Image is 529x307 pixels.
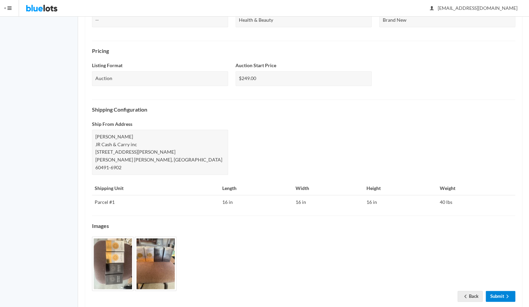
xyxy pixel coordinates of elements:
ion-icon: person [428,5,435,12]
img: b0465853-4aa4-447d-a37a-2884321e2cd0-1759802381.jpg [92,236,134,291]
label: Listing Format [92,62,122,70]
div: Health & Beauty [235,13,372,27]
span: [EMAIL_ADDRESS][DOMAIN_NAME] [430,5,517,11]
ion-icon: arrow forward [504,293,511,300]
label: Ship From Address [92,120,132,128]
th: Shipping Unit [92,181,220,195]
label: Auction Start Price [235,62,276,70]
img: f5097251-a12d-4976-b225-87af0b0a0513-1759802385.jpg [135,236,176,291]
h4: Pricing [92,48,515,54]
div: Auction [92,71,228,86]
th: Weight [437,181,515,195]
a: arrow backBack [457,291,483,301]
h4: Images [92,223,515,229]
td: Parcel #1 [92,195,220,209]
div: $249.00 [235,71,372,86]
div: [PERSON_NAME] JR Cash & Carry inc [STREET_ADDRESS][PERSON_NAME] [PERSON_NAME] [PERSON_NAME], [GEO... [92,130,228,175]
div: -- [92,13,228,27]
td: 40 lbs [437,195,515,209]
h4: Shipping Configuration [92,107,515,113]
th: Height [363,181,437,195]
td: 16 in [220,195,293,209]
td: 16 in [363,195,437,209]
a: Submitarrow forward [486,291,515,301]
th: Length [220,181,293,195]
td: 16 in [293,195,363,209]
div: Brand New [379,13,515,27]
th: Width [293,181,363,195]
ion-icon: arrow back [462,293,469,300]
